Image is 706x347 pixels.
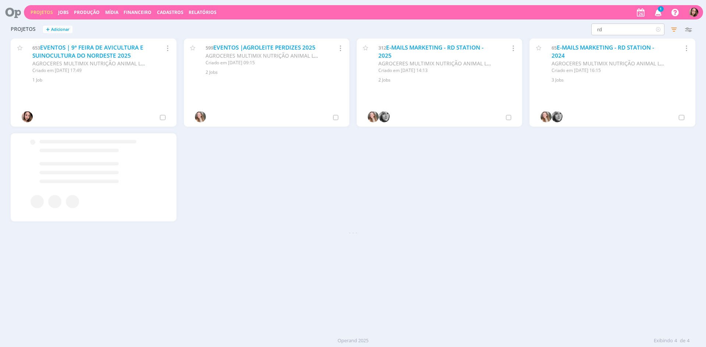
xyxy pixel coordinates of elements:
[206,69,340,76] div: 2 Jobs
[654,337,673,344] span: Exibindo
[186,10,219,15] button: Relatórios
[378,77,513,83] div: 2 Jobs
[32,44,143,59] a: EVENTOS | 9ª FEIRA DE AVICULTURA E SUINOCULTURA DO NORDESTE 2025
[22,111,33,122] img: T
[689,6,699,19] button: T
[650,6,665,19] button: 1
[56,10,71,15] button: Jobs
[591,24,664,35] input: Busca
[552,67,664,74] div: Criado em [DATE] 16:15
[51,27,69,32] span: Adicionar
[658,6,664,12] span: 1
[32,77,167,83] div: 1 Job
[379,111,390,122] img: J
[552,44,557,51] span: 65
[206,44,213,51] span: 599
[378,44,386,51] span: 312
[124,9,151,15] a: Financeiro
[674,337,677,344] span: 4
[552,44,654,59] a: E-MAILS MARKETING - RD STATION - 2024
[103,10,121,15] button: Mídia
[689,8,698,17] img: T
[7,228,699,236] div: - - -
[74,9,100,15] a: Produção
[378,67,491,74] div: Criado em [DATE] 14:13
[687,337,689,344] span: 4
[105,9,118,15] a: Mídia
[31,9,53,15] a: Projetos
[206,59,318,66] div: Criado em [DATE] 09:15
[541,111,552,122] img: G
[368,111,379,122] img: G
[189,9,217,15] a: Relatórios
[378,44,484,59] a: E-MAILS MARKETING - RD STATION - 2025
[155,10,186,15] button: Cadastros
[157,9,183,15] span: Cadastros
[32,60,152,67] span: AGROCERES MULTIMIX NUTRIÇÃO ANIMAL LTDA.
[11,26,36,32] span: Projetos
[552,111,563,122] img: J
[378,60,498,67] span: AGROCERES MULTIMIX NUTRIÇÃO ANIMAL LTDA.
[680,337,685,344] span: de
[121,10,154,15] button: Financeiro
[32,44,40,51] span: 653
[213,44,315,51] a: EVENTOS |AGROLEITE PERDIZES 2025
[28,10,55,15] button: Projetos
[206,52,325,59] span: AGROCERES MULTIMIX NUTRIÇÃO ANIMAL LTDA.
[46,26,50,33] span: +
[552,60,671,67] span: AGROCERES MULTIMIX NUTRIÇÃO ANIMAL LTDA.
[58,9,69,15] a: Jobs
[195,111,206,122] img: G
[552,77,687,83] div: 3 Jobs
[72,10,102,15] button: Produção
[32,67,145,74] div: Criado em [DATE] 17:49
[43,26,72,33] button: +Adicionar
